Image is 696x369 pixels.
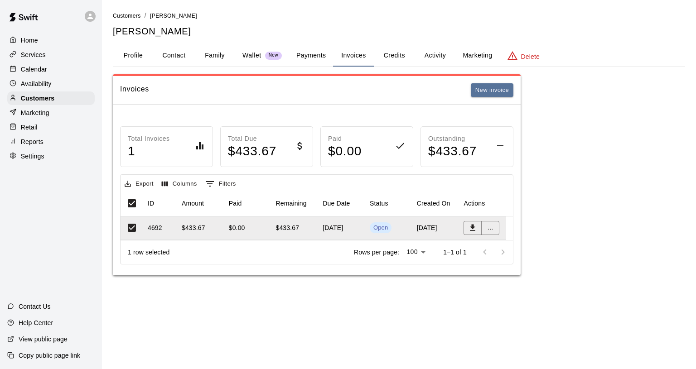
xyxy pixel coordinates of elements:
[113,13,141,19] span: Customers
[318,191,365,216] div: Due Date
[143,191,177,216] div: ID
[229,191,242,216] div: Paid
[113,45,685,67] div: basic tabs example
[182,191,204,216] div: Amount
[354,248,399,257] p: Rows per page:
[370,191,388,216] div: Status
[7,91,95,105] a: Customers
[19,335,68,344] p: View public page
[443,248,467,257] p: 1–1 of 1
[228,144,276,159] h4: $ 433.67
[113,12,141,19] a: Customers
[128,144,170,159] h4: 1
[21,94,54,103] p: Customers
[228,134,276,144] p: Total Due
[374,45,415,67] button: Credits
[159,177,199,191] button: Select columns
[318,216,365,240] div: [DATE]
[113,25,685,38] h5: [PERSON_NAME]
[19,318,53,327] p: Help Center
[7,77,95,91] a: Availability
[21,36,38,45] p: Home
[224,191,271,216] div: Paid
[464,191,485,216] div: Actions
[7,34,95,47] a: Home
[365,191,412,216] div: Status
[21,137,43,146] p: Reports
[403,245,429,259] div: 100
[323,191,350,216] div: Due Date
[521,52,540,61] p: Delete
[7,48,95,62] a: Services
[148,223,162,232] div: 4692
[7,62,95,76] a: Calendar
[428,144,477,159] h4: $ 433.67
[21,123,38,132] p: Retail
[113,11,685,21] nav: breadcrumb
[128,248,169,257] div: 1 row selected
[19,302,51,311] p: Contact Us
[417,191,450,216] div: Created On
[7,106,95,120] a: Marketing
[21,108,49,117] p: Marketing
[113,45,154,67] button: Profile
[328,134,362,144] p: Paid
[7,149,95,163] a: Settings
[242,51,261,60] p: Wallet
[428,134,477,144] p: Outstanding
[229,223,245,232] div: $0.00
[148,191,154,216] div: ID
[373,224,388,232] div: Open
[177,191,224,216] div: Amount
[333,45,374,67] button: Invoices
[21,65,47,74] p: Calendar
[194,45,235,67] button: Family
[328,144,362,159] h4: $ 0.00
[412,191,459,216] div: Created On
[21,152,44,161] p: Settings
[275,191,306,216] div: Remaining
[7,120,95,134] a: Retail
[145,11,146,20] li: /
[455,45,499,67] button: Marketing
[154,45,194,67] button: Contact
[120,83,149,97] h6: Invoices
[182,223,205,232] div: $433.67
[128,134,170,144] p: Total Invoices
[275,223,299,232] div: $433.67
[481,221,499,235] button: ...
[412,216,459,240] div: [DATE]
[471,83,513,97] button: New invoice
[21,79,52,88] p: Availability
[459,191,506,216] div: Actions
[271,191,318,216] div: Remaining
[7,135,95,149] a: Reports
[203,177,238,191] button: Show filters
[289,45,333,67] button: Payments
[122,177,156,191] button: Export
[464,221,482,235] button: Download PDF
[19,351,80,360] p: Copy public page link
[21,50,46,59] p: Services
[265,53,282,58] span: New
[150,13,197,19] span: [PERSON_NAME]
[415,45,455,67] button: Activity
